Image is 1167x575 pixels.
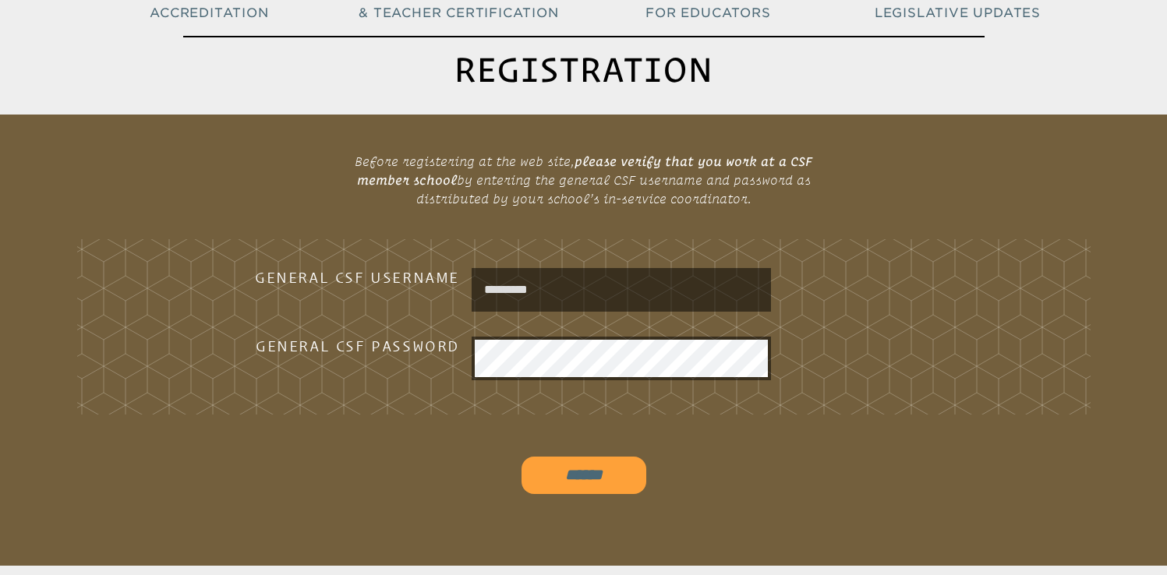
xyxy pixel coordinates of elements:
[183,36,985,102] h1: Registration
[357,154,813,187] b: please verify that you work at a CSF member school
[328,146,840,214] p: Before registering at the web site, by entering the general CSF username and password as distribu...
[210,337,459,355] h3: General CSF Password
[210,268,459,287] h3: General CSF Username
